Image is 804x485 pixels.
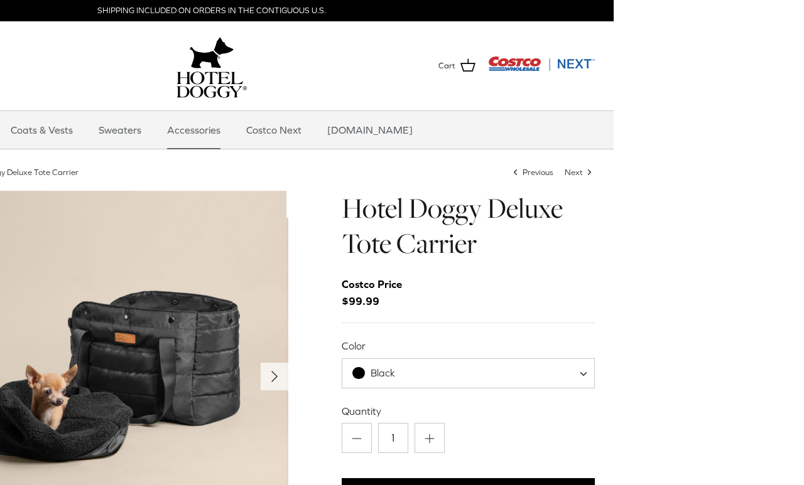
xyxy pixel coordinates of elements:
[342,366,420,380] span: Black
[342,339,595,353] label: Color
[371,367,395,378] span: Black
[156,111,232,149] a: Accessories
[438,58,475,74] a: Cart
[488,64,595,73] a: Visit Costco Next
[342,358,595,388] span: Black
[235,111,313,149] a: Costco Next
[87,111,153,149] a: Sweaters
[523,167,553,176] span: Previous
[511,167,555,176] a: Previous
[565,167,583,176] span: Next
[342,404,595,418] label: Quantity
[342,276,402,293] div: Costco Price
[488,56,595,72] img: Costco Next
[342,191,595,262] h1: Hotel Doggy Deluxe Tote Carrier
[565,167,595,176] a: Next
[177,72,247,98] img: hoteldoggycom
[190,34,234,72] img: hoteldoggy.com
[177,34,247,98] a: hoteldoggy.com hoteldoggycom
[261,363,288,390] button: Next
[316,111,424,149] a: [DOMAIN_NAME]
[378,423,408,453] input: Quantity
[342,276,415,310] span: $99.99
[438,60,455,73] span: Cart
